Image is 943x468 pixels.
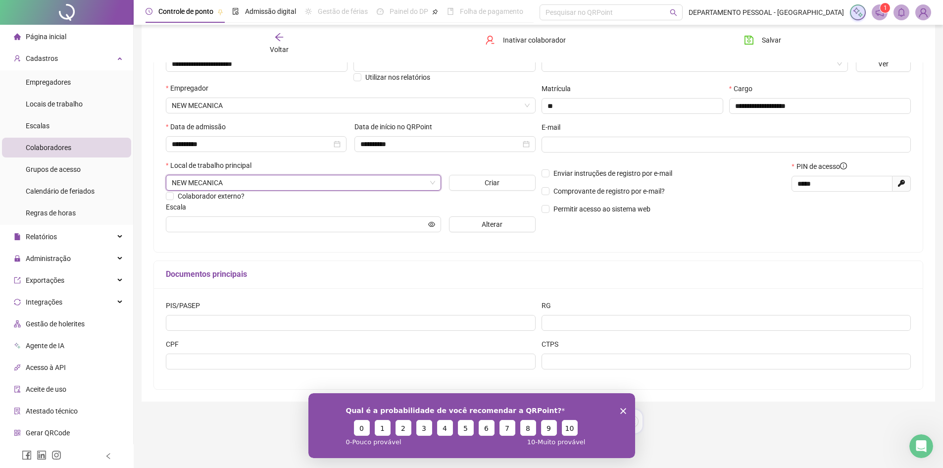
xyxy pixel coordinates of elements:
[553,169,672,177] span: Enviar instruções de registro por e-mail
[22,450,32,460] span: facebook
[26,429,70,437] span: Gerar QRCode
[166,121,232,132] label: Data de admissão
[14,276,21,283] span: export
[884,4,887,11] span: 1
[217,9,223,15] span: pushpin
[390,7,428,15] span: Painel do DP
[365,73,430,81] span: Utilizar nos relatórios
[166,160,258,171] label: Local de trabalho principal
[166,83,215,94] label: Empregador
[308,393,635,458] iframe: Pesquisa da QRPoint
[232,8,239,15] span: file-done
[852,7,863,18] img: sparkle-icon.fc2bf0ac1784a2077858766a79e2daf3.svg
[26,54,58,62] span: Cadastros
[318,7,368,15] span: Gestão de férias
[14,385,21,392] span: audit
[26,165,81,173] span: Grupos de acesso
[856,56,911,72] button: Ver
[158,7,213,15] span: Controle de ponto
[166,339,185,350] label: CPF
[14,233,21,240] span: file
[478,32,573,48] button: Inativar colaborador
[553,187,665,195] span: Comprovante de registro por e-mail?
[178,192,245,200] span: Colaborador externo?
[26,276,64,284] span: Exportações
[14,429,21,436] span: qrcode
[762,35,781,46] span: Salvar
[485,177,499,188] span: Criar
[14,54,21,61] span: user-add
[729,83,759,94] label: Cargo
[26,144,71,152] span: Colaboradores
[670,9,677,16] span: search
[447,8,454,15] span: book
[26,187,95,195] span: Calendário de feriados
[37,450,47,460] span: linkedin
[14,320,21,327] span: apartment
[744,35,754,45] span: save
[14,255,21,261] span: lock
[305,8,312,15] span: sun
[26,364,66,371] span: Acesso à API
[270,46,289,53] span: Voltar
[274,32,284,42] span: arrow-left
[166,202,193,212] label: Escala
[172,175,435,190] span: AV DUQUE DE CAXIAS
[542,300,557,311] label: RG
[428,221,435,228] span: eye
[26,298,62,306] span: Integrações
[840,162,847,169] span: info-circle
[26,233,57,241] span: Relatórios
[14,364,21,370] span: api
[26,100,83,108] span: Locais de trabalho
[26,320,85,328] span: Gestão de holerites
[26,122,50,130] span: Escalas
[875,8,884,17] span: notification
[796,161,847,172] span: PIN de acesso
[689,7,844,18] span: DEPARTAMENTO PESSOAL - [GEOGRAPHIC_DATA]
[134,433,943,468] footer: QRPoint © 2025 - 2.93.1 -
[26,78,71,86] span: Empregadores
[909,434,933,458] iframe: Intercom live chat
[542,83,577,94] label: Matrícula
[354,121,439,132] label: Data de início no QRPoint
[553,205,650,213] span: Permitir acesso ao sistema web
[14,407,21,414] span: solution
[542,339,565,350] label: CTPS
[878,58,889,69] span: Ver
[449,175,536,191] button: Criar
[460,7,523,15] span: Folha de pagamento
[26,255,71,262] span: Administração
[166,300,206,311] label: PIS/PASEP
[26,407,78,415] span: Atestado técnico
[503,35,566,46] span: Inativar colaborador
[146,8,152,15] span: clock-circle
[14,298,21,305] span: sync
[897,8,906,17] span: bell
[449,216,536,232] button: Alterar
[105,453,112,460] span: left
[737,32,789,48] button: Salvar
[377,8,384,15] span: dashboard
[51,450,61,460] span: instagram
[26,385,66,393] span: Aceite de uso
[26,209,76,217] span: Regras de horas
[432,9,438,15] span: pushpin
[542,122,567,133] label: E-mail
[245,7,296,15] span: Admissão digital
